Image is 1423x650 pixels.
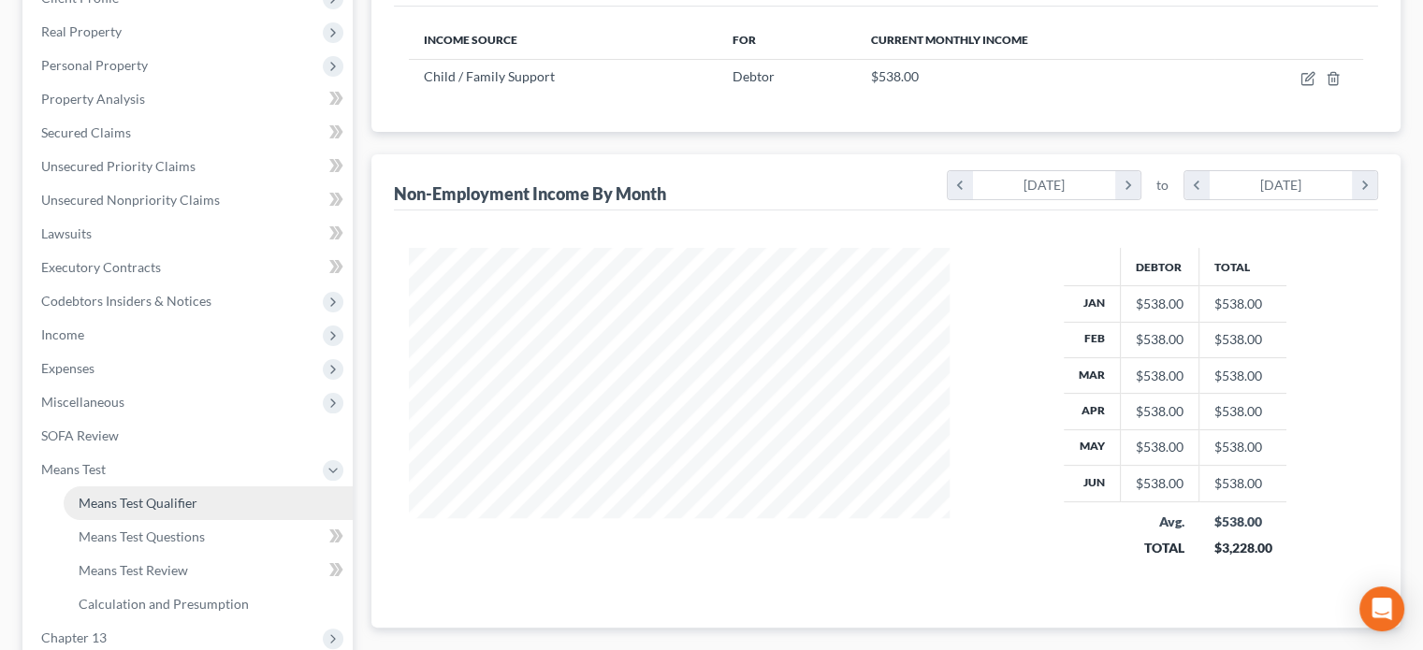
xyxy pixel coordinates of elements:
div: $538.00 [1136,402,1183,421]
th: May [1064,429,1121,465]
i: chevron_left [1184,171,1210,199]
span: Unsecured Priority Claims [41,158,196,174]
span: Child / Family Support [424,68,555,84]
i: chevron_right [1352,171,1377,199]
span: For [733,33,756,47]
span: Calculation and Presumption [79,596,249,612]
span: Real Property [41,23,122,39]
div: $538.00 [1136,295,1183,313]
th: Total [1198,248,1286,285]
div: [DATE] [1210,171,1353,199]
th: Jun [1064,466,1121,501]
div: Avg. [1135,513,1183,531]
td: $538.00 [1198,322,1286,357]
span: Means Test Questions [79,528,205,544]
td: $538.00 [1198,394,1286,429]
span: to [1156,176,1169,195]
a: Secured Claims [26,116,353,150]
span: Means Test [41,461,106,477]
div: [DATE] [973,171,1116,199]
div: $538.00 [1213,513,1271,531]
th: Jan [1064,286,1121,322]
div: $538.00 [1136,367,1183,385]
i: chevron_left [948,171,973,199]
div: $538.00 [1136,330,1183,349]
td: $538.00 [1198,286,1286,322]
div: $538.00 [1136,474,1183,493]
span: Secured Claims [41,124,131,140]
a: Means Test Qualifier [64,486,353,520]
th: Apr [1064,394,1121,429]
th: Mar [1064,357,1121,393]
span: Income Source [424,33,517,47]
span: Unsecured Nonpriority Claims [41,192,220,208]
div: TOTAL [1135,539,1183,557]
span: SOFA Review [41,427,119,443]
div: Non-Employment Income By Month [394,182,666,205]
span: Codebtors Insiders & Notices [41,293,211,309]
a: Means Test Review [64,554,353,587]
span: Means Test Qualifier [79,495,197,511]
span: Debtor [733,68,775,84]
td: $538.00 [1198,357,1286,393]
a: Lawsuits [26,217,353,251]
th: Debtor [1120,248,1198,285]
a: Property Analysis [26,82,353,116]
div: $538.00 [1136,438,1183,456]
i: chevron_right [1115,171,1140,199]
a: Executory Contracts [26,251,353,284]
a: Means Test Questions [64,520,353,554]
a: Unsecured Priority Claims [26,150,353,183]
span: Personal Property [41,57,148,73]
a: Unsecured Nonpriority Claims [26,183,353,217]
span: Property Analysis [41,91,145,107]
span: $538.00 [871,68,919,84]
td: $538.00 [1198,429,1286,465]
td: $538.00 [1198,466,1286,501]
span: Miscellaneous [41,394,124,410]
span: Executory Contracts [41,259,161,275]
div: $3,228.00 [1213,539,1271,557]
a: Calculation and Presumption [64,587,353,621]
th: Feb [1064,322,1121,357]
span: Chapter 13 [41,629,107,645]
span: Expenses [41,360,94,376]
span: Current Monthly Income [871,33,1028,47]
div: Open Intercom Messenger [1359,586,1404,631]
span: Income [41,326,84,342]
span: Means Test Review [79,562,188,578]
a: SOFA Review [26,419,353,453]
span: Lawsuits [41,225,92,241]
